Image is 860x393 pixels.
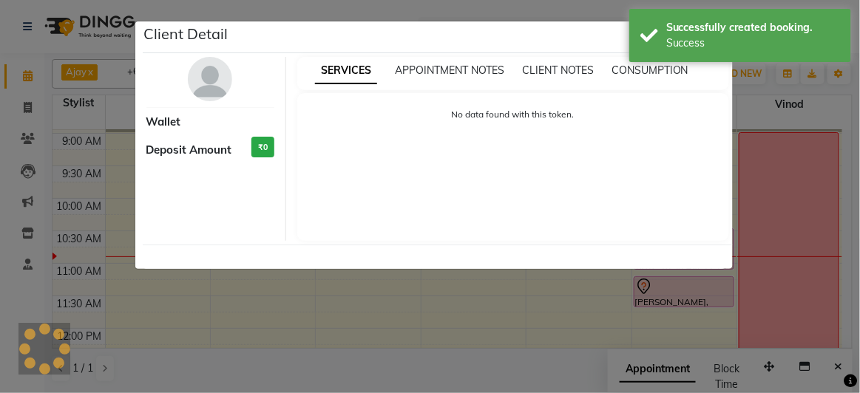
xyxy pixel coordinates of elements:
span: CONSUMPTION [612,64,688,77]
p: No data found with this token. [312,108,714,121]
div: Success [666,35,840,51]
span: SERVICES [315,58,377,84]
span: APPOINTMENT NOTES [395,64,504,77]
span: Deposit Amount [146,142,232,159]
h5: Client Detail [144,23,228,45]
span: CLIENT NOTES [522,64,594,77]
span: Wallet [146,114,181,131]
h3: ₹0 [251,137,274,158]
div: Successfully created booking. [666,20,840,35]
img: avatar [188,57,232,101]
